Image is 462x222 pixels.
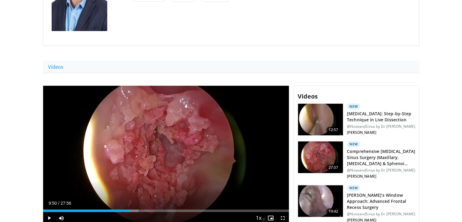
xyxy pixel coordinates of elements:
[58,201,60,206] span: /
[49,201,57,206] span: 9:50
[347,148,415,167] h3: Comprehensive [MEDICAL_DATA] Sinus Surgery (Maxillary, [MEDICAL_DATA] & Sphenoi…
[43,210,289,212] div: Progress Bar
[43,61,69,73] a: Videos
[298,141,415,180] a: 27:57 New Comprehensive [MEDICAL_DATA] Sinus Surgery (Maxillary, [MEDICAL_DATA] & Sphenoi… @Nosea...
[347,212,415,217] p: @NoseandSinus by Dr [PERSON_NAME]
[60,201,71,206] span: 27:56
[326,127,341,133] span: 12:57
[347,124,415,129] p: @NoseandSinus by Dr [PERSON_NAME]
[298,92,318,100] span: Videos
[347,141,360,147] p: New
[347,192,415,210] h3: [PERSON_NAME]’s Window Approach: Advanced Frontal Recess Surgery
[347,168,415,173] p: @NoseandSinus by Dr [PERSON_NAME]
[347,103,360,109] p: New
[326,165,341,171] span: 27:57
[326,208,341,214] span: 19:42
[347,185,360,191] p: New
[298,141,343,173] img: b176c714-9234-40f9-a87a-97bc521c316b.150x105_q85_crop-smart_upscale.jpg
[347,111,415,123] h3: [MEDICAL_DATA]: Step-by-Step Technique in Live Dissection
[347,174,415,179] p: [PERSON_NAME]
[298,103,415,136] a: 12:57 New [MEDICAL_DATA]: Step-by-Step Technique in Live Dissection @NoseandSinus by Dr [PERSON_N...
[298,104,343,135] img: 878190c0-7dda-4b77-afb3-687f84925e40.150x105_q85_crop-smart_upscale.jpg
[347,130,415,135] p: [PERSON_NAME]
[298,185,343,217] img: 4a7bdb36-3b77-455e-8afd-703c08103d5e.150x105_q85_crop-smart_upscale.jpg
